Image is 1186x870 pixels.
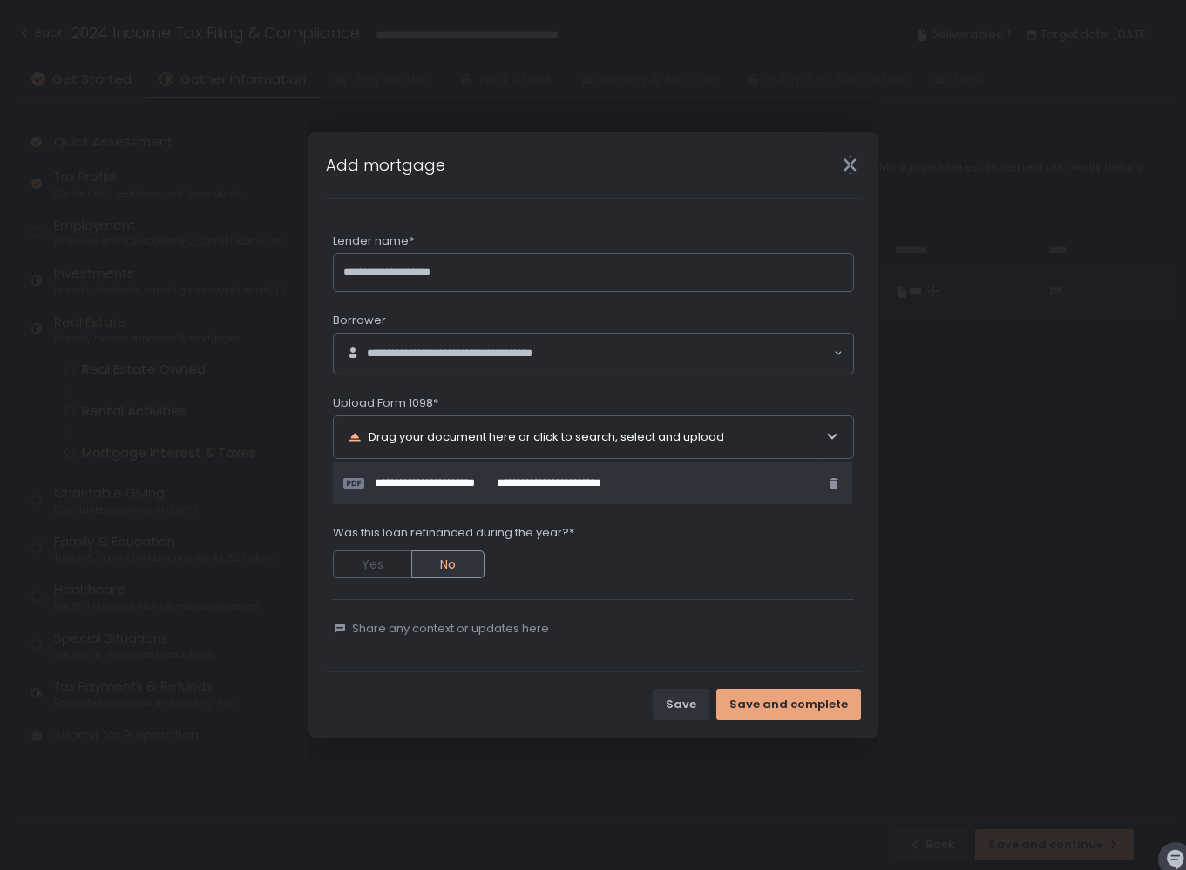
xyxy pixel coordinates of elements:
span: Borrower [333,313,386,328]
span: Lender name* [333,233,414,249]
div: Save and complete [729,697,848,712]
button: No [411,550,485,578]
button: Save and complete [716,689,861,720]
button: Yes [333,550,411,578]
button: Save [653,689,709,720]
span: Was this loan refinanced during the year?* [333,525,574,541]
div: Save [666,697,696,712]
input: Search for option [579,344,831,363]
h1: Add mortgage [326,153,445,177]
span: Upload Form 1098* [333,395,438,411]
div: Search for option [334,334,853,374]
span: Share any context or updates here [352,621,549,637]
div: Close [823,155,878,175]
